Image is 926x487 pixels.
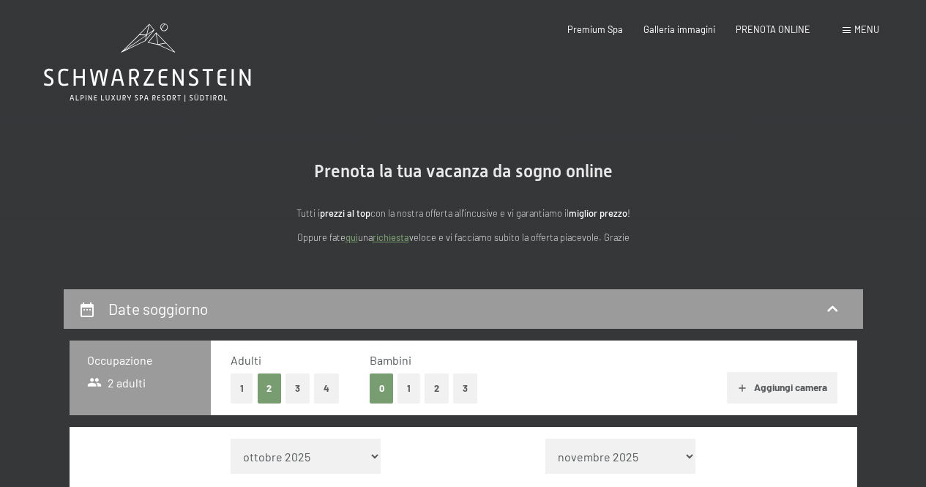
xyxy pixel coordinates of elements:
a: richiesta [373,231,409,243]
a: PRENOTA ONLINE [736,23,810,35]
button: 4 [314,373,339,404]
span: Adulti [231,353,261,367]
button: Aggiungi camera [727,372,837,404]
button: 2 [258,373,282,404]
p: Oppure fate una veloce e vi facciamo subito la offerta piacevole. Grazie [171,230,756,245]
strong: miglior prezzo [569,207,627,219]
button: 2 [425,373,449,404]
a: Galleria immagini [643,23,715,35]
button: 3 [285,373,310,404]
span: Menu [854,23,879,35]
p: Tutti i con la nostra offerta all'incusive e vi garantiamo il ! [171,206,756,220]
button: 1 [231,373,253,404]
span: Bambini [370,353,411,367]
h2: Date soggiorno [108,300,208,318]
button: 3 [453,373,477,404]
h3: Occupazione [87,352,194,368]
span: 2 adulti [87,375,146,391]
a: Premium Spa [567,23,623,35]
button: 1 [397,373,420,404]
strong: prezzi al top [320,207,370,219]
a: quì [346,231,358,243]
span: Prenota la tua vacanza da sogno online [314,161,613,182]
button: 0 [370,373,394,404]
